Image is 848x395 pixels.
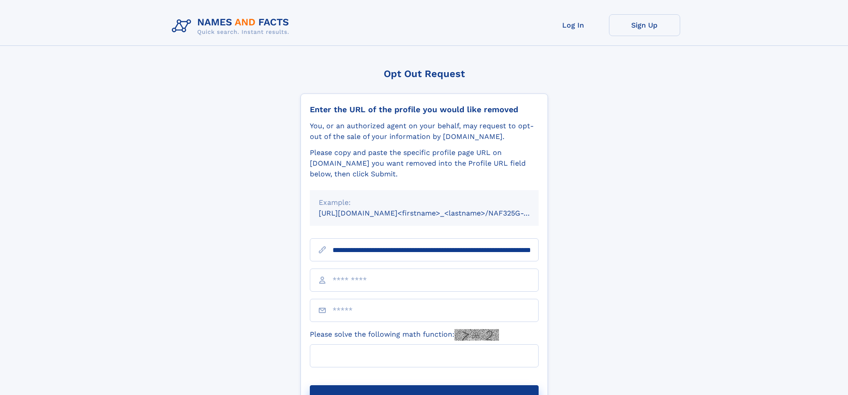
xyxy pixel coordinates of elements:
[609,14,680,36] a: Sign Up
[319,197,530,208] div: Example:
[538,14,609,36] a: Log In
[300,68,548,79] div: Opt Out Request
[310,105,539,114] div: Enter the URL of the profile you would like removed
[310,147,539,179] div: Please copy and paste the specific profile page URL on [DOMAIN_NAME] you want removed into the Pr...
[310,329,499,341] label: Please solve the following math function:
[310,121,539,142] div: You, or an authorized agent on your behalf, may request to opt-out of the sale of your informatio...
[319,209,556,217] small: [URL][DOMAIN_NAME]<firstname>_<lastname>/NAF325G-xxxxxxxx
[168,14,296,38] img: Logo Names and Facts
